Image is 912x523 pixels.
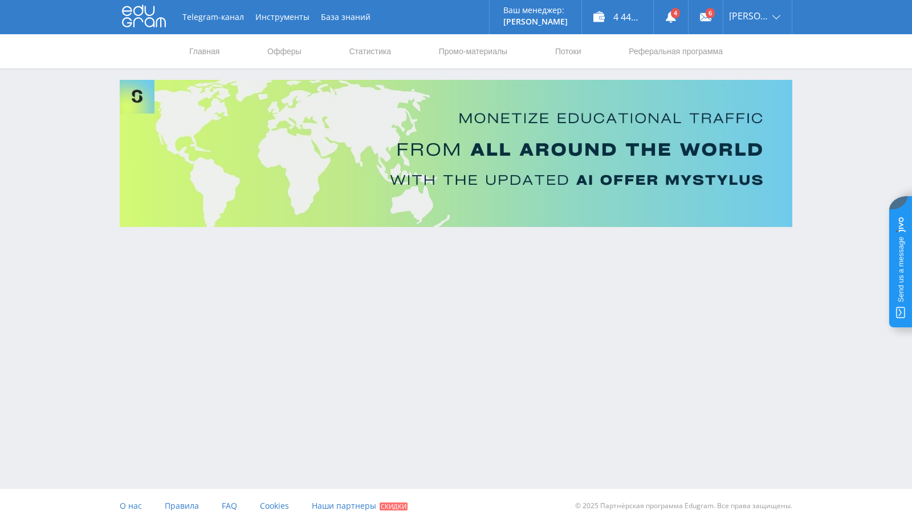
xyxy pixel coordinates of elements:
[260,489,289,523] a: Cookies
[312,500,376,511] span: Наши партнеры
[188,34,221,68] a: Главная
[729,11,769,21] span: [PERSON_NAME]
[554,34,583,68] a: Потоки
[503,17,568,26] p: [PERSON_NAME]
[438,34,508,68] a: Промо-материалы
[266,34,303,68] a: Офферы
[165,500,199,511] span: Правила
[165,489,199,523] a: Правила
[120,489,142,523] a: О нас
[380,502,408,510] span: Скидки
[348,34,392,68] a: Статистика
[628,34,724,68] a: Реферальная программа
[503,6,568,15] p: Ваш менеджер:
[120,80,792,227] img: Banner
[312,489,408,523] a: Наши партнеры Скидки
[260,500,289,511] span: Cookies
[462,489,792,523] div: © 2025 Партнёрская программа Edugram. Все права защищены.
[120,500,142,511] span: О нас
[222,489,237,523] a: FAQ
[222,500,237,511] span: FAQ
